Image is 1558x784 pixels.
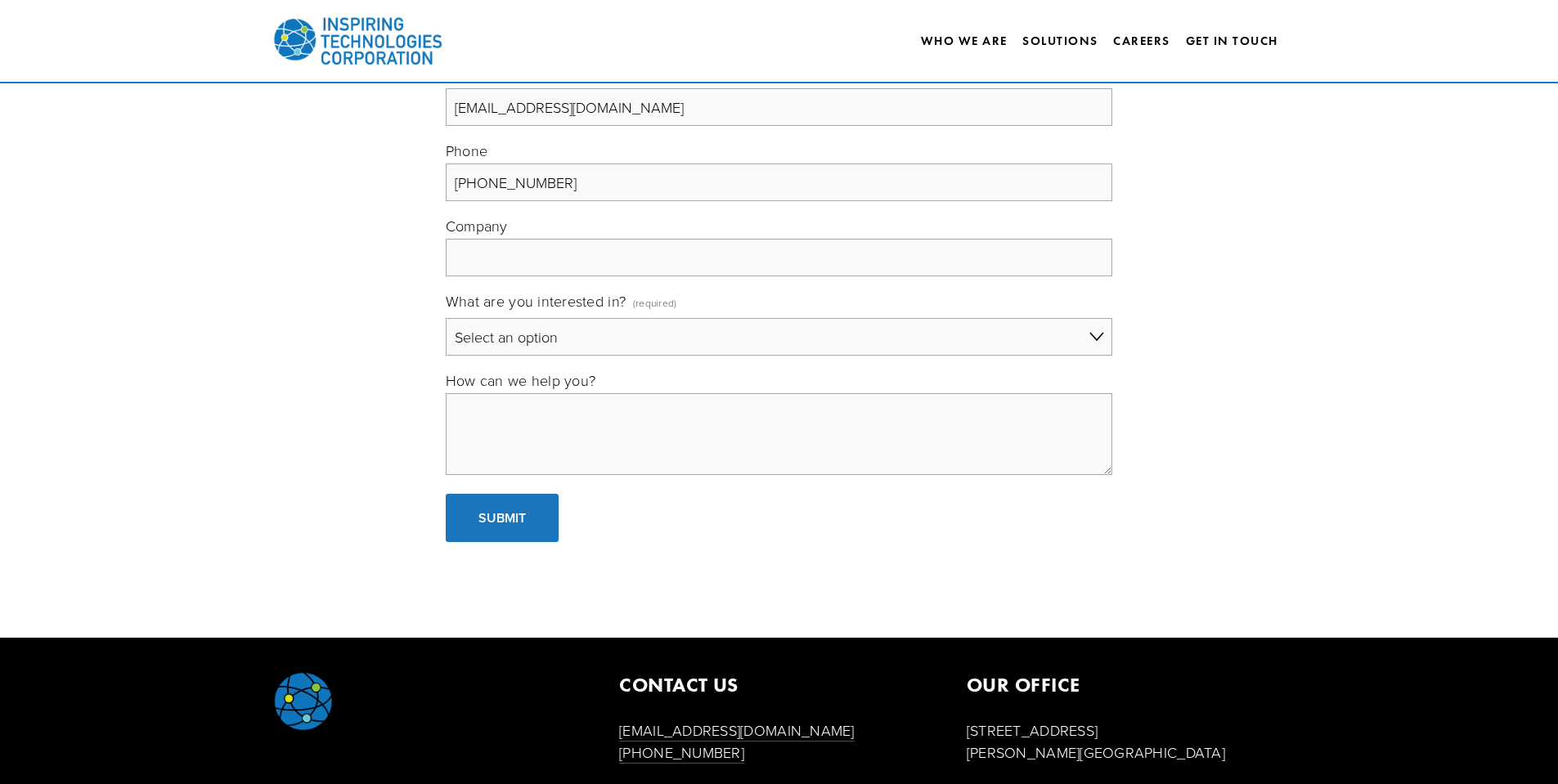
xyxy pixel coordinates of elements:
span: What are you interested in? [446,291,626,311]
a: Get In Touch [1186,27,1278,55]
a: Who We Are [921,27,1008,55]
img: ITC-Globe_CMYK.png [272,670,334,732]
span: Company [446,216,508,235]
span: How can we help you? [446,370,595,390]
a: Solutions [1022,34,1098,48]
strong: CONTACT US [619,673,739,697]
p: [STREET_ADDRESS] [PERSON_NAME][GEOGRAPHIC_DATA] [967,719,1286,764]
span: Submit [478,508,526,527]
a: Careers [1113,27,1170,55]
button: SubmitSubmit [446,494,559,542]
select: What are you interested in? [446,318,1112,356]
a: [EMAIL_ADDRESS][DOMAIN_NAME] [619,720,855,741]
span: (required) [633,291,677,315]
span: Phone [446,141,487,160]
strong: OUR OFFICE [967,673,1080,697]
a: [PHONE_NUMBER] [619,742,744,764]
img: Inspiring Technologies Corp – A Building Technologies Company [272,4,444,78]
